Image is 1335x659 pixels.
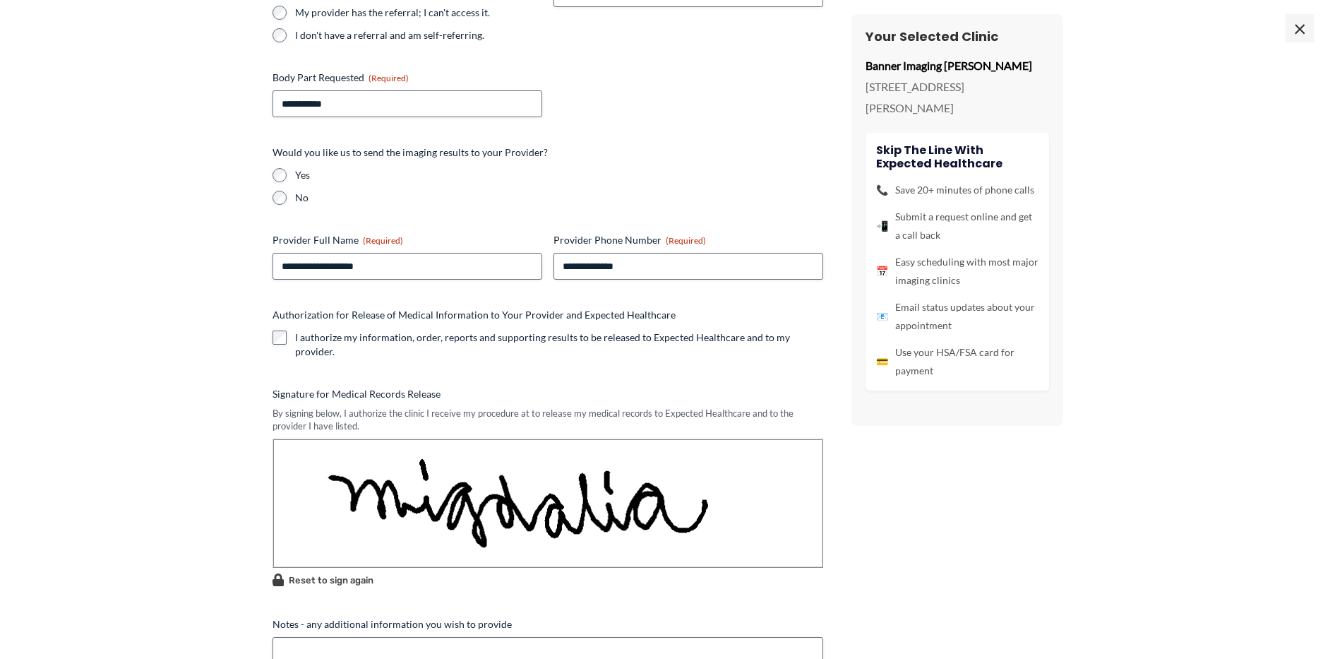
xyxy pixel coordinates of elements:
p: Banner Imaging [PERSON_NAME] [866,55,1049,76]
span: × [1286,14,1314,42]
label: I don't have a referral and am self-referring. [295,28,542,42]
span: (Required) [369,73,409,83]
label: Provider Phone Number [553,233,823,247]
span: 📧 [876,307,888,326]
label: Provider Full Name [273,233,542,247]
div: By signing below, I authorize the clinic I receive my procedure at to release my medical records ... [273,407,823,433]
label: Signature for Medical Records Release [273,387,823,401]
legend: Would you like us to send the imaging results to your Provider? [273,146,548,160]
legend: Authorization for Release of Medical Information to Your Provider and Expected Healthcare [273,308,676,322]
li: Save 20+ minutes of phone calls [876,181,1038,199]
span: 💳 [876,352,888,371]
label: Notes - any additional information you wish to provide [273,617,823,631]
label: Body Part Requested [273,71,542,85]
h3: Your Selected Clinic [866,28,1049,44]
p: [STREET_ADDRESS][PERSON_NAME] [866,76,1049,118]
span: (Required) [363,235,403,246]
span: (Required) [666,235,706,246]
span: 📅 [876,262,888,280]
span: 📲 [876,217,888,235]
h4: Skip the line with Expected Healthcare [876,143,1038,170]
li: Use your HSA/FSA card for payment [876,343,1038,380]
img: Signature Image [273,439,823,568]
label: My provider has the referral; I can't access it. [295,6,542,20]
label: I authorize my information, order, reports and supporting results to be released to Expected Heal... [295,331,823,359]
button: Reset to sign again [273,571,373,588]
label: No [295,191,823,205]
span: 📞 [876,181,888,199]
li: Submit a request online and get a call back [876,208,1038,244]
label: Yes [295,168,823,182]
li: Easy scheduling with most major imaging clinics [876,253,1038,290]
li: Email status updates about your appointment [876,298,1038,335]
